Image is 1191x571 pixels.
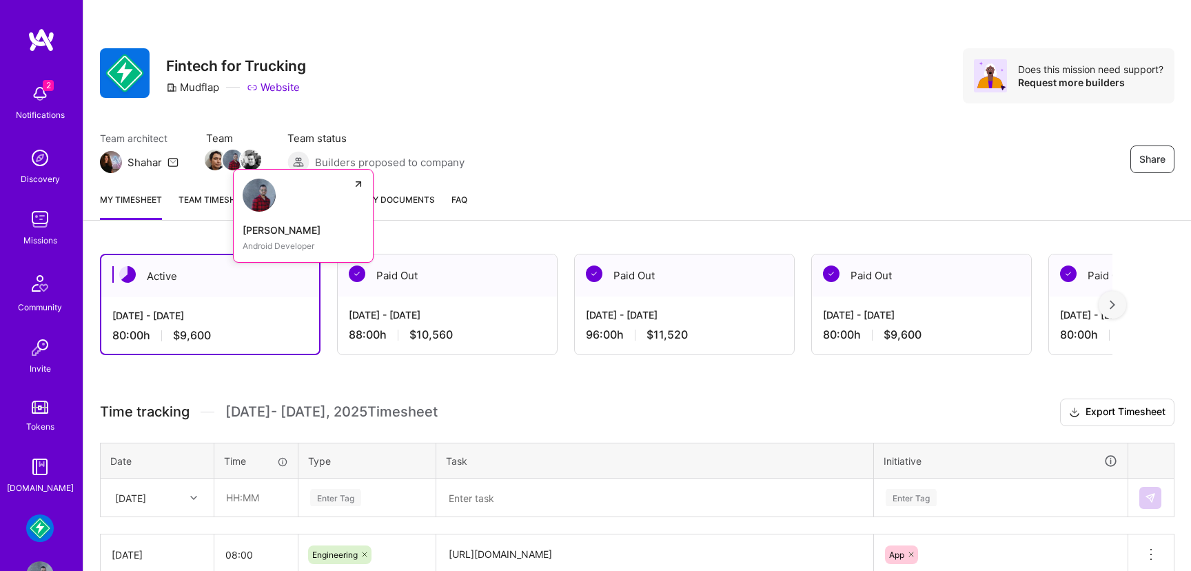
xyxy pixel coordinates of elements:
[23,233,57,248] div: Missions
[101,443,214,479] th: Date
[298,443,436,479] th: Type
[884,328,922,342] span: $9,600
[315,155,465,170] span: Builders proposed to company
[1069,405,1080,420] i: icon Download
[886,487,937,508] div: Enter Tag
[26,80,54,108] img: bell
[224,148,242,172] a: Team Member Avatar
[7,481,74,495] div: [DOMAIN_NAME]
[223,150,243,170] img: Team Member Avatar
[586,266,602,282] img: Paid Out
[101,255,319,297] div: Active
[166,80,219,94] div: Mudflap
[247,80,300,94] a: Website
[889,550,904,560] span: App
[349,308,546,322] div: [DATE] - [DATE]
[179,192,251,220] a: Team timesheet
[26,419,54,434] div: Tokens
[823,266,839,282] img: Paid Out
[1110,300,1115,310] img: right
[451,192,467,220] a: FAQ
[338,254,557,297] div: Paid Out
[166,57,306,74] h3: Fintech for Trucking
[884,453,1118,469] div: Initiative
[823,328,1020,342] div: 80:00 h
[823,308,1020,322] div: [DATE] - [DATE]
[647,328,688,342] span: $11,520
[349,328,546,342] div: 88:00 h
[28,28,55,52] img: logo
[112,308,308,323] div: [DATE] - [DATE]
[190,494,197,501] i: icon Chevron
[112,548,203,562] div: [DATE]
[1139,152,1165,166] span: Share
[233,169,374,263] a: Raghav Mahajan [PERSON_NAME]Android Developer
[1060,399,1174,426] button: Export Timesheet
[119,266,136,283] img: Active
[206,131,260,146] span: Team
[167,157,179,168] i: icon Mail
[30,361,51,376] div: Invite
[243,223,364,237] div: [PERSON_NAME]
[32,401,48,414] img: tokens
[215,479,297,516] input: HH:MM
[26,514,54,542] img: Mudflap: Fintech for Trucking
[23,514,57,542] a: Mudflap: Fintech for Trucking
[241,150,261,170] img: Team Member Avatar
[100,151,122,173] img: Team Architect
[26,453,54,481] img: guide book
[43,80,54,91] span: 2
[1130,146,1174,173] button: Share
[586,308,783,322] div: [DATE] - [DATE]
[166,82,177,93] i: icon CompanyGray
[1018,76,1163,89] div: Request more builders
[112,328,308,343] div: 80:00 h
[100,48,150,98] img: Company Logo
[225,403,438,421] span: [DATE] - [DATE] , 2025 Timesheet
[100,192,162,220] a: My timesheet
[21,172,60,186] div: Discovery
[100,131,179,146] span: Team architect
[26,206,54,233] img: teamwork
[205,150,225,170] img: Team Member Avatar
[974,59,1007,92] img: Avatar
[23,267,57,300] img: Community
[287,131,465,146] span: Team status
[206,148,224,172] a: Team Member Avatar
[350,192,435,208] span: My Documents
[243,179,276,212] img: Raghav Mahajan
[409,328,453,342] span: $10,560
[1145,492,1156,503] img: Submit
[353,179,364,190] i: icon ArrowUpRight
[310,487,361,508] div: Enter Tag
[349,266,365,282] img: Paid Out
[16,108,65,122] div: Notifications
[287,151,309,173] img: Builders proposed to company
[224,454,288,468] div: Time
[575,254,794,297] div: Paid Out
[243,239,364,253] div: Android Developer
[586,328,783,342] div: 96:00 h
[812,254,1031,297] div: Paid Out
[350,192,435,220] a: My Documents
[26,144,54,172] img: discovery
[18,300,62,314] div: Community
[173,328,211,343] span: $9,600
[26,334,54,361] img: Invite
[115,490,146,505] div: [DATE]
[1018,63,1163,76] div: Does this mission need support?
[312,550,358,560] span: Engineering
[100,403,190,421] span: Time tracking
[436,443,874,479] th: Task
[1060,266,1077,282] img: Paid Out
[128,155,162,170] div: Shahar
[242,148,260,172] a: Team Member Avatar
